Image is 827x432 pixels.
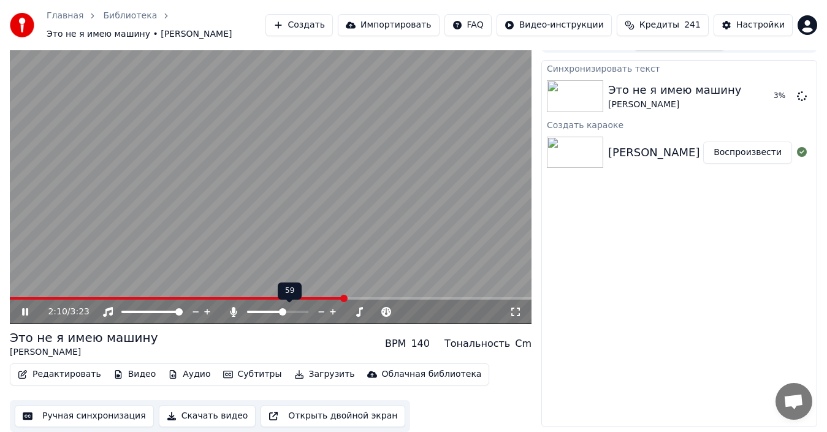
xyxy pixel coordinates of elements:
[542,117,817,132] div: Создать караоке
[776,383,812,420] a: Открытый чат
[289,366,360,383] button: Загрузить
[497,14,612,36] button: Видео-инструкции
[684,19,701,31] span: 241
[444,336,510,351] div: Тональность
[617,14,709,36] button: Кредиты241
[444,14,492,36] button: FAQ
[159,405,256,427] button: Скачать видео
[265,14,333,36] button: Создать
[385,336,406,351] div: BPM
[608,99,741,111] div: [PERSON_NAME]
[15,405,154,427] button: Ручная синхронизация
[163,366,215,383] button: Аудио
[48,306,67,318] span: 2:10
[736,19,785,31] div: Настройки
[261,405,405,427] button: Открыть двойной экран
[47,28,232,40] span: Это не я имею машину • [PERSON_NAME]
[382,368,482,381] div: Облачная библиотека
[338,14,440,36] button: Импортировать
[10,329,158,346] div: Это не я имею машину
[10,346,158,358] div: [PERSON_NAME]
[10,13,34,37] img: youka
[47,10,83,22] a: Главная
[774,91,792,101] div: 3 %
[218,366,287,383] button: Субтитры
[608,81,741,99] div: Это не я имею машину
[13,366,106,383] button: Редактировать
[103,10,157,22] a: Библиотека
[278,282,302,300] div: 59
[714,14,793,36] button: Настройки
[47,10,265,40] nav: breadcrumb
[48,306,77,318] div: /
[411,336,430,351] div: 140
[71,306,90,318] span: 3:23
[639,19,679,31] span: Кредиты
[515,336,532,351] div: Cm
[703,142,792,164] button: Воспроизвести
[542,61,817,75] div: Синхронизировать текст
[109,366,161,383] button: Видео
